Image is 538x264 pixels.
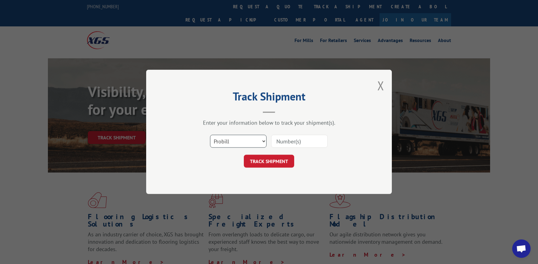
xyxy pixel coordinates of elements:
[271,135,328,148] input: Number(s)
[377,77,384,94] button: Close modal
[244,155,294,168] button: TRACK SHIPMENT
[177,119,361,126] div: Enter your information below to track your shipment(s).
[512,239,531,258] div: Open chat
[177,92,361,104] h2: Track Shipment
